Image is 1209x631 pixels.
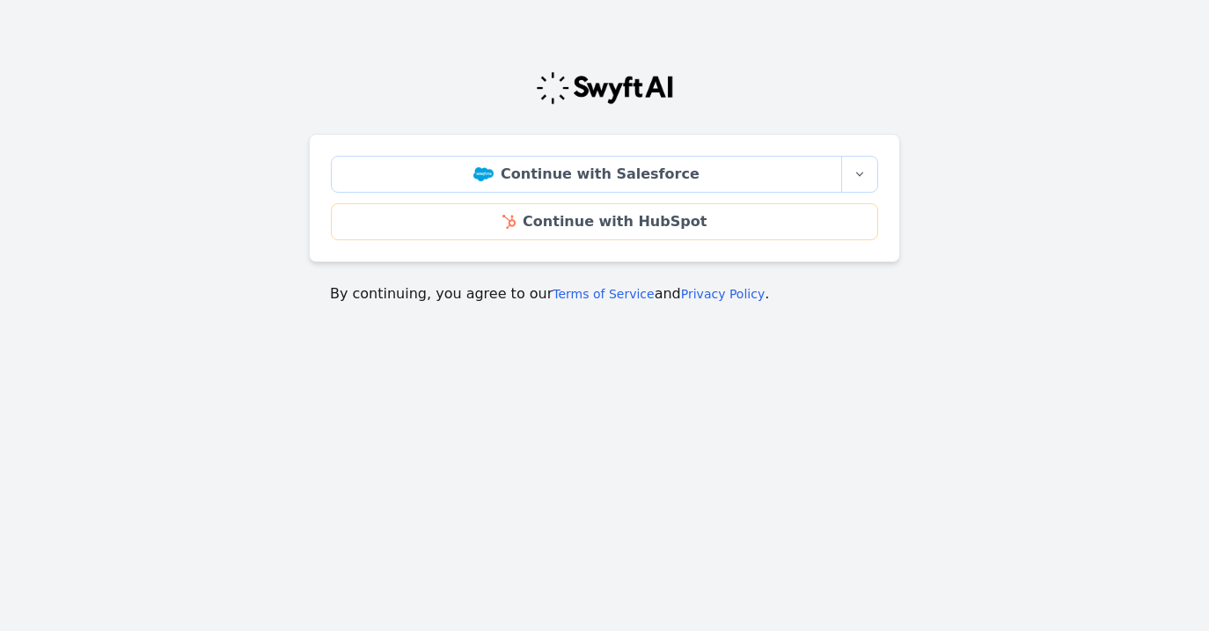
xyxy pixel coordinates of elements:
img: Swyft Logo [535,70,674,106]
img: Salesforce [473,167,494,181]
a: Terms of Service [553,287,654,301]
img: HubSpot [502,215,516,229]
a: Privacy Policy [681,287,765,301]
a: Continue with Salesforce [331,156,842,193]
p: By continuing, you agree to our and . [330,283,879,304]
a: Continue with HubSpot [331,203,878,240]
